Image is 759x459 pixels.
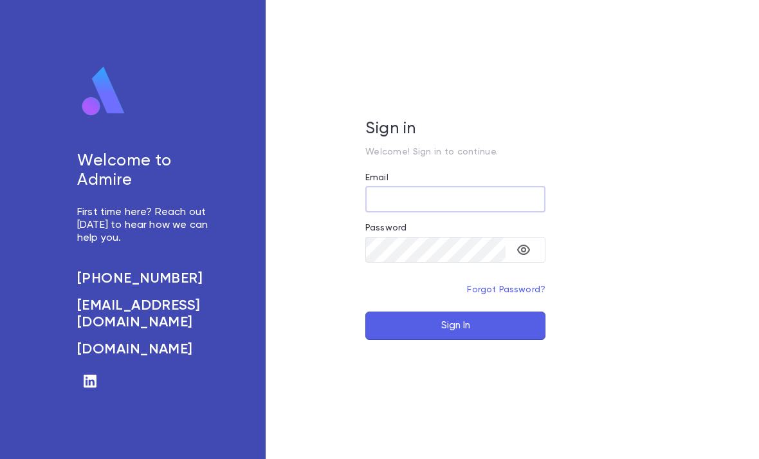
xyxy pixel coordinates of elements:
[365,173,389,183] label: Email
[77,206,214,245] p: First time here? Reach out [DATE] to hear how we can help you.
[365,147,545,157] p: Welcome! Sign in to continue.
[365,312,545,340] button: Sign In
[365,223,407,233] label: Password
[77,270,214,287] a: [PHONE_NUMBER]
[77,152,214,191] h5: Welcome to Admire
[77,341,214,358] a: [DOMAIN_NAME]
[365,120,545,139] h5: Sign in
[467,285,545,294] a: Forgot Password?
[511,237,536,263] button: toggle password visibility
[77,297,214,331] a: [EMAIL_ADDRESS][DOMAIN_NAME]
[77,66,130,117] img: logo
